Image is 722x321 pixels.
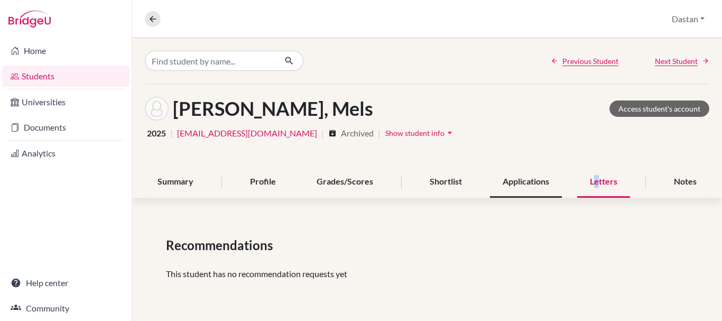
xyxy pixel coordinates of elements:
[341,127,374,140] span: Archived
[378,127,381,140] span: |
[2,272,129,294] a: Help center
[562,56,618,67] span: Previous Student
[577,167,630,198] div: Letters
[2,66,129,87] a: Students
[237,167,289,198] div: Profile
[551,56,618,67] a: Previous Student
[655,56,698,67] span: Next Student
[321,127,324,140] span: |
[385,129,445,137] span: Show student info
[2,298,129,319] a: Community
[385,125,456,141] button: Show student infoarrow_drop_down
[170,127,173,140] span: |
[667,9,709,29] button: Dastan
[145,51,276,71] input: Find student by name...
[145,97,169,121] img: Mels Mukhambetov's avatar
[8,11,51,27] img: Bridge-U
[147,127,166,140] span: 2025
[2,91,129,113] a: Universities
[417,167,475,198] div: Shortlist
[328,129,337,137] i: archive
[304,167,386,198] div: Grades/Scores
[490,167,562,198] div: Applications
[661,167,709,198] div: Notes
[166,236,277,255] span: Recommendations
[173,97,373,120] h1: [PERSON_NAME], Mels
[145,167,206,198] div: Summary
[655,56,709,67] a: Next Student
[177,127,317,140] a: [EMAIL_ADDRESS][DOMAIN_NAME]
[2,40,129,61] a: Home
[445,127,455,138] i: arrow_drop_down
[2,143,129,164] a: Analytics
[2,117,129,138] a: Documents
[609,100,709,117] a: Access student's account
[166,268,688,280] p: This student has no recommendation requests yet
